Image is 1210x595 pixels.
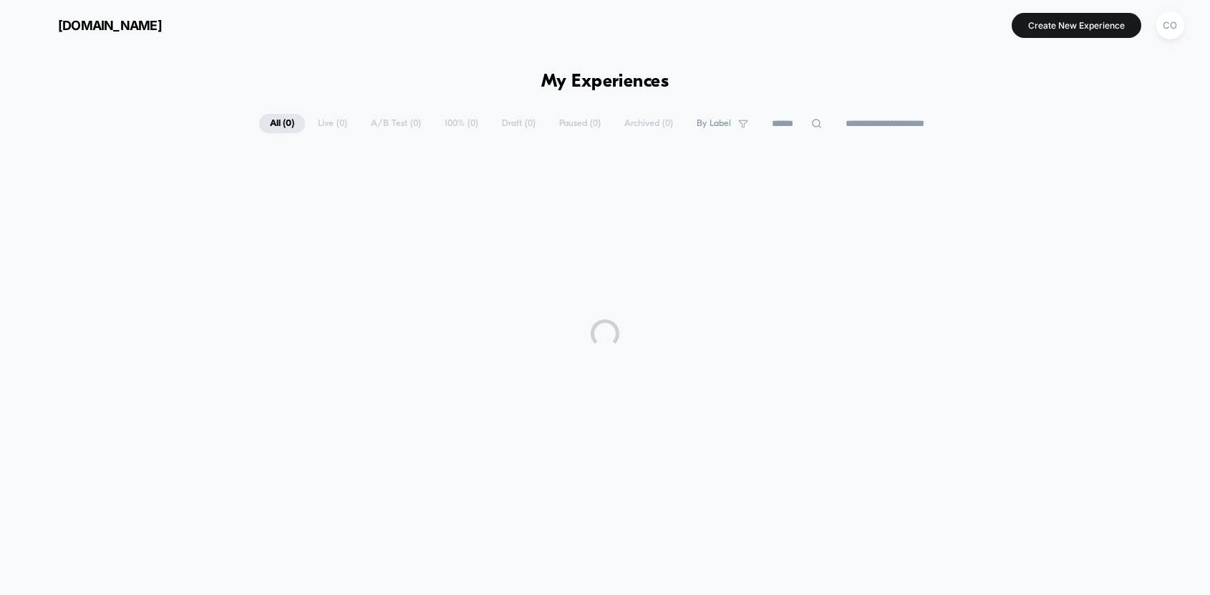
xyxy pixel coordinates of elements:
[58,18,162,33] span: [DOMAIN_NAME]
[541,72,669,92] h1: My Experiences
[259,114,305,133] span: All ( 0 )
[1156,11,1184,39] div: CO
[21,14,166,37] button: [DOMAIN_NAME]
[1012,13,1141,38] button: Create New Experience
[1152,11,1189,40] button: CO
[697,118,731,129] span: By Label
